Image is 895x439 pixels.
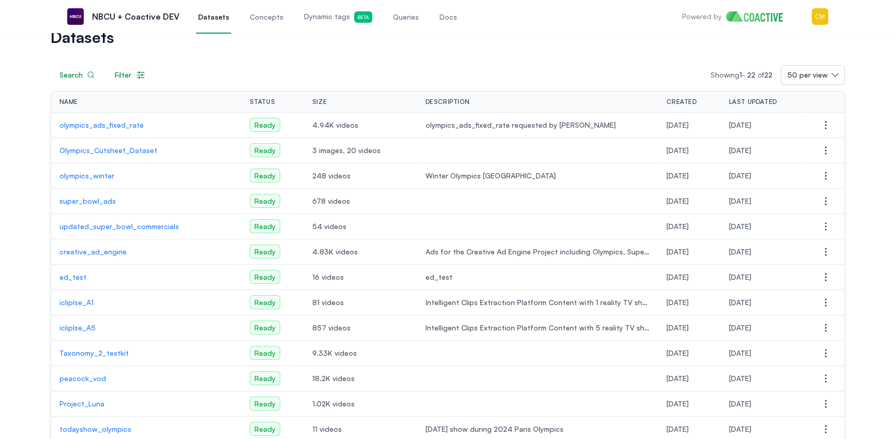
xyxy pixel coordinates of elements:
[812,8,828,25] button: Menu for the logged in user
[757,70,772,79] span: of
[59,120,233,130] a: olympics_ads_fixed_rate
[67,8,84,25] img: NBCU + Coactive DEV
[781,65,845,85] button: 50 per view
[312,424,409,434] span: 11 videos
[92,10,179,23] p: NBCU + Coactive DEV
[729,349,751,357] span: Monday, March 17, 2025 at 8:52:36 PM UTC
[666,247,689,256] span: Thursday, March 27, 2025 at 1:09:11 PM UTC
[198,12,229,22] span: Datasets
[59,297,233,308] a: icliplse_A1
[729,196,751,205] span: Wednesday, April 2, 2025 at 6:00:57 PM UTC
[729,171,751,180] span: Friday, April 4, 2025 at 7:00:32 PM UTC
[59,98,78,106] span: Name
[312,272,409,282] span: 16 videos
[312,120,409,130] span: 4.94K videos
[59,272,233,282] a: ed_test
[666,196,689,205] span: Wednesday, April 2, 2025 at 5:51:11 PM UTC
[312,297,409,308] span: 81 videos
[426,424,650,434] span: [DATE] show during 2024 Paris Olympics
[666,146,689,155] span: Friday, April 25, 2025 at 5:01:02 PM UTC
[250,169,280,183] span: Ready
[250,219,280,233] span: Ready
[666,298,689,307] span: Monday, March 17, 2025 at 7:27:30 AM UTC
[729,247,751,256] span: Wednesday, July 30, 2025 at 4:04:08 PM UTC
[59,221,233,232] a: updated_super_bowl_commercials
[393,12,419,22] span: Queries
[312,373,409,384] span: 18.2K videos
[312,348,409,358] span: 9.33K videos
[250,245,280,259] span: Ready
[250,118,280,132] span: Ready
[682,11,722,22] p: Powered by
[666,222,689,231] span: Wednesday, April 2, 2025 at 5:37:46 PM UTC
[312,247,409,257] span: 4.83K videos
[666,171,689,180] span: Wednesday, April 2, 2025 at 7:59:12 PM UTC
[666,120,689,129] span: Wednesday, May 28, 2025 at 10:16:08 PM UTC
[250,295,280,309] span: Ready
[739,70,742,79] span: 1
[426,120,650,130] span: olympics_ads_fixed_rate requested by [PERSON_NAME]
[666,399,689,408] span: Wednesday, January 8, 2025 at 11:51:25 PM UTC
[250,346,280,360] span: Ready
[312,221,409,232] span: 54 videos
[250,371,280,385] span: Ready
[747,70,755,79] span: 22
[59,323,233,333] a: icliplse_A5
[426,323,650,333] span: Intelligent Clips Extraction Platform Content with 5 reality TV shows
[666,323,689,332] span: Friday, March 14, 2025 at 6:45:45 PM UTC
[666,425,689,433] span: Tuesday, December 17, 2024 at 9:15:39 PM UTC
[59,196,233,206] a: super_bowl_ads
[426,98,470,106] span: Description
[250,422,280,436] span: Ready
[51,65,104,85] button: Search
[59,373,233,384] a: peacock_vod
[666,98,696,106] span: Created
[729,323,751,332] span: Wednesday, March 19, 2025 at 10:22:08 PM UTC
[729,298,751,307] span: Monday, March 17, 2025 at 2:23:49 PM UTC
[426,247,650,257] span: Ads for the Creative Ad Engine Project including Olympics, Super Bowl, Engagement and NBA
[729,399,751,408] span: Friday, January 17, 2025 at 4:37:49 AM UTC
[312,196,409,206] span: 678 videos
[426,272,650,282] span: ed_test
[250,98,276,106] span: Status
[59,399,233,409] p: Project_Luna
[59,348,233,358] a: Taxonomy_2_testkit
[666,374,689,383] span: Wednesday, January 22, 2025 at 12:14:28 AM UTC
[312,145,409,156] span: 3 images, 20 videos
[312,399,409,409] span: 1.02K videos
[312,98,327,106] span: Size
[729,120,751,129] span: Thursday, May 29, 2025 at 9:13:28 PM UTC
[250,321,280,335] span: Ready
[250,194,280,208] span: Ready
[729,146,751,155] span: Friday, April 25, 2025 at 5:04:35 PM UTC
[59,145,233,156] a: Olympics_Cutsheet_Dataset
[354,11,372,23] span: Beta
[304,11,372,23] span: Dynamic tags
[59,247,233,257] a: creative_ad_engine
[250,12,283,22] span: Concepts
[59,70,95,80] div: Search
[666,273,689,281] span: Thursday, March 20, 2025 at 7:32:46 PM UTC
[729,425,751,433] span: Thursday, December 19, 2024 at 8:47:15 AM UTC
[729,374,751,383] span: Wednesday, January 29, 2025 at 12:35:15 PM UTC
[312,171,409,181] span: 248 videos
[710,70,781,80] p: Showing -
[250,270,280,284] span: Ready
[729,222,751,231] span: Wednesday, April 2, 2025 at 5:40:59 PM UTC
[764,70,772,79] span: 22
[115,70,146,80] div: Filter
[59,424,233,434] a: todayshow_olympics
[787,70,828,80] span: 50 per view
[426,297,650,308] span: Intelligent Clips Extraction Platform Content with 1 reality TV show
[666,349,689,357] span: Thursday, February 20, 2025 at 3:22:40 PM UTC
[312,323,409,333] span: 857 videos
